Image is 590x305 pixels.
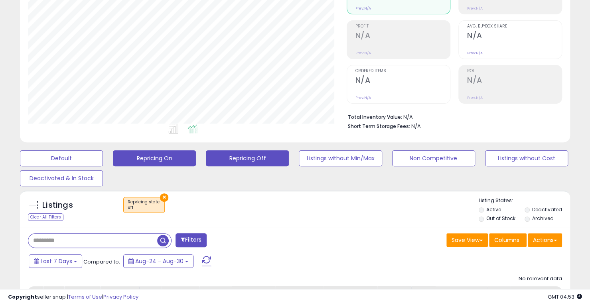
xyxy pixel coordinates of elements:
[467,95,483,100] small: Prev: N/A
[28,213,63,221] div: Clear All Filters
[20,150,103,166] button: Default
[206,150,289,166] button: Repricing Off
[392,150,475,166] button: Non Competitive
[128,205,160,211] div: off
[479,197,570,205] p: Listing States:
[355,24,450,29] span: Profit
[467,24,562,29] span: Avg. Buybox Share
[486,206,501,213] label: Active
[355,51,371,55] small: Prev: N/A
[113,150,196,166] button: Repricing On
[20,170,103,186] button: Deactivated & In Stock
[467,6,483,11] small: Prev: N/A
[467,76,562,87] h2: N/A
[8,293,138,301] div: seller snap | |
[103,293,138,301] a: Privacy Policy
[532,215,554,222] label: Archived
[489,233,527,247] button: Columns
[83,258,120,266] span: Compared to:
[160,193,168,202] button: ×
[299,150,382,166] button: Listings without Min/Max
[41,257,72,265] span: Last 7 Days
[467,31,562,42] h2: N/A
[355,69,450,73] span: Ordered Items
[548,293,582,301] span: 2025-09-7 04:53 GMT
[29,254,82,268] button: Last 7 Days
[446,233,488,247] button: Save View
[128,199,160,211] span: Repricing state :
[467,69,562,73] span: ROI
[176,233,207,247] button: Filters
[519,275,562,283] div: No relevant data
[123,254,193,268] button: Aug-24 - Aug-30
[135,257,184,265] span: Aug-24 - Aug-30
[486,215,515,222] label: Out of Stock
[348,112,556,121] li: N/A
[355,76,450,87] h2: N/A
[355,6,371,11] small: Prev: N/A
[348,114,402,120] b: Total Inventory Value:
[411,122,421,130] span: N/A
[528,233,562,247] button: Actions
[68,293,102,301] a: Terms of Use
[355,95,371,100] small: Prev: N/A
[485,150,568,166] button: Listings without Cost
[348,123,410,130] b: Short Term Storage Fees:
[8,293,37,301] strong: Copyright
[494,236,519,244] span: Columns
[532,206,562,213] label: Deactivated
[42,200,73,211] h5: Listings
[467,51,483,55] small: Prev: N/A
[355,31,450,42] h2: N/A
